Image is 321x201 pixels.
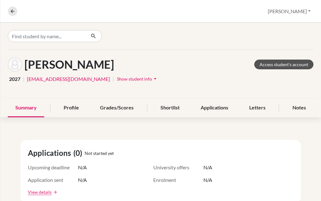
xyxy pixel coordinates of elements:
a: Access student's account [254,60,313,69]
button: Show student infoarrow_drop_down [117,74,159,84]
span: N/A [203,164,212,171]
span: N/A [78,164,87,171]
span: University offers [153,164,203,171]
div: Notes [285,99,313,117]
a: View details [28,189,52,195]
span: | [113,75,114,83]
span: Application sent [28,176,78,184]
i: arrow_drop_down [152,76,158,82]
button: [PERSON_NAME] [265,5,313,17]
div: Summary [8,99,44,117]
input: Find student by name... [8,30,86,42]
span: N/A [78,176,87,184]
div: Grades/Scores [92,99,141,117]
span: N/A [203,176,212,184]
div: Letters [242,99,273,117]
span: 2027 [9,75,20,83]
span: Applications [28,147,73,159]
img: Mathias Contag 's avatar [8,57,22,71]
span: Upcoming deadline [28,164,78,171]
div: Profile [56,99,87,117]
a: [EMAIL_ADDRESS][DOMAIN_NAME] [27,75,110,83]
span: Not started yet [85,150,114,156]
span: (0) [73,147,85,159]
div: Applications [193,99,236,117]
h1: [PERSON_NAME] [24,58,114,71]
span: Enrolment [153,176,203,184]
span: | [23,75,24,83]
span: Show student info [117,76,152,82]
a: arrow_forward [52,190,57,194]
div: Shortlist [153,99,187,117]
